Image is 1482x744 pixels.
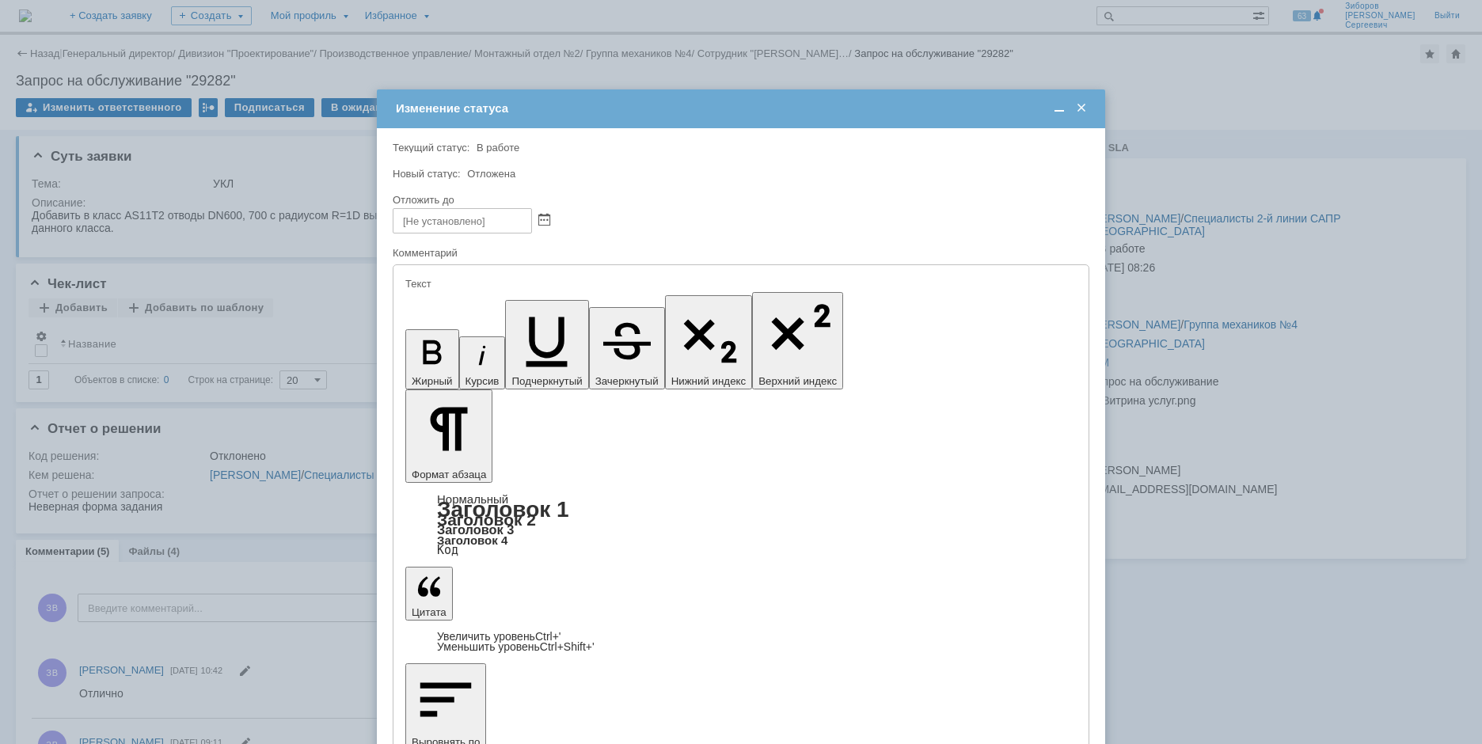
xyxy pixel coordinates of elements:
[467,168,515,180] span: Отложена
[393,195,1086,205] div: Отложить до
[393,246,1086,261] div: Комментарий
[540,640,595,653] span: Ctrl+Shift+'
[1073,101,1089,116] span: Закрыть
[405,389,492,483] button: Формат абзаца
[1051,101,1067,116] span: Свернуть (Ctrl + M)
[511,375,582,387] span: Подчеркнутый
[437,533,507,547] a: Заголовок 4
[459,336,506,389] button: Курсив
[405,279,1073,289] div: Текст
[437,640,595,653] a: Decrease
[437,497,569,522] a: Заголовок 1
[412,606,446,618] span: Цитата
[405,632,1077,652] div: Цитата
[671,375,747,387] span: Нижний индекс
[465,375,500,387] span: Курсив
[405,329,459,389] button: Жирный
[665,295,753,389] button: Нижний индекс
[535,630,561,643] span: Ctrl+'
[595,375,659,387] span: Зачеркнутый
[437,511,536,529] a: Заголовок 2
[393,208,532,233] input: [Не установлено]
[758,375,837,387] span: Верхний индекс
[437,492,508,506] a: Нормальный
[589,307,665,389] button: Зачеркнутый
[412,375,453,387] span: Жирный
[396,101,1089,116] div: Изменение статуса
[477,142,519,154] span: В работе
[393,142,469,154] label: Текущий статус:
[437,522,514,537] a: Заголовок 3
[752,292,843,389] button: Верхний индекс
[412,469,486,480] span: Формат абзаца
[405,494,1077,556] div: Формат абзаца
[437,630,561,643] a: Increase
[393,168,461,180] label: Новый статус:
[437,543,458,557] a: Код
[405,567,453,621] button: Цитата
[505,300,588,389] button: Подчеркнутый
